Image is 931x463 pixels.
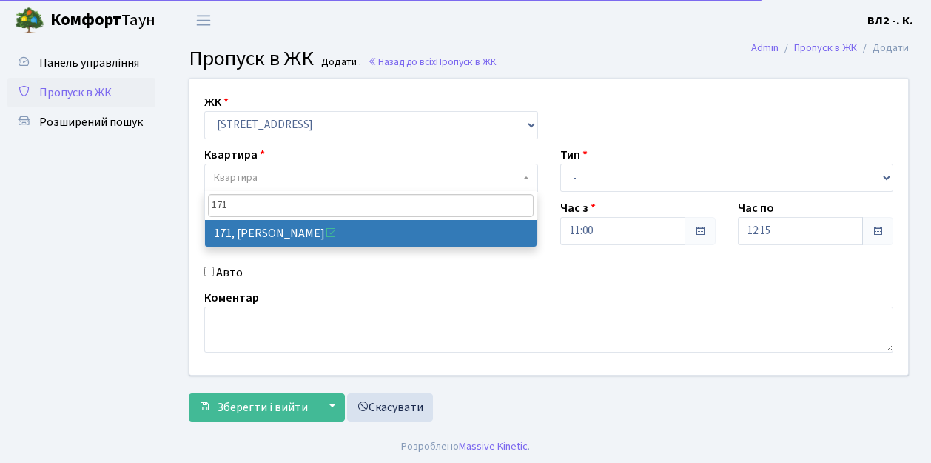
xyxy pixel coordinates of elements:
[729,33,931,64] nav: breadcrumb
[867,12,913,30] a: ВЛ2 -. К.
[15,6,44,36] img: logo.png
[217,399,308,416] span: Зберегти і вийти
[857,40,909,56] li: Додати
[560,199,596,217] label: Час з
[794,40,857,56] a: Пропуск в ЖК
[560,146,588,164] label: Тип
[50,8,121,32] b: Комфорт
[189,44,314,73] span: Пропуск в ЖК
[347,393,433,422] a: Скасувати
[216,264,243,282] label: Авто
[867,13,913,29] b: ВЛ2 -. К.
[459,439,528,454] a: Massive Kinetic
[50,8,155,33] span: Таун
[205,220,537,247] li: 171, [PERSON_NAME]
[39,84,112,101] span: Пропуск в ЖК
[204,146,265,164] label: Квартира
[39,114,143,130] span: Розширений пошук
[738,199,774,217] label: Час по
[189,393,317,422] button: Зберегти і вийти
[39,55,139,71] span: Панель управління
[204,93,229,111] label: ЖК
[436,55,497,69] span: Пропуск в ЖК
[368,55,497,69] a: Назад до всіхПропуск в ЖК
[185,8,222,33] button: Переключити навігацію
[204,289,259,307] label: Коментар
[214,170,258,185] span: Квартира
[751,40,779,56] a: Admin
[401,439,530,455] div: Розроблено .
[7,107,155,137] a: Розширений пошук
[7,48,155,78] a: Панель управління
[318,56,361,69] small: Додати .
[7,78,155,107] a: Пропуск в ЖК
